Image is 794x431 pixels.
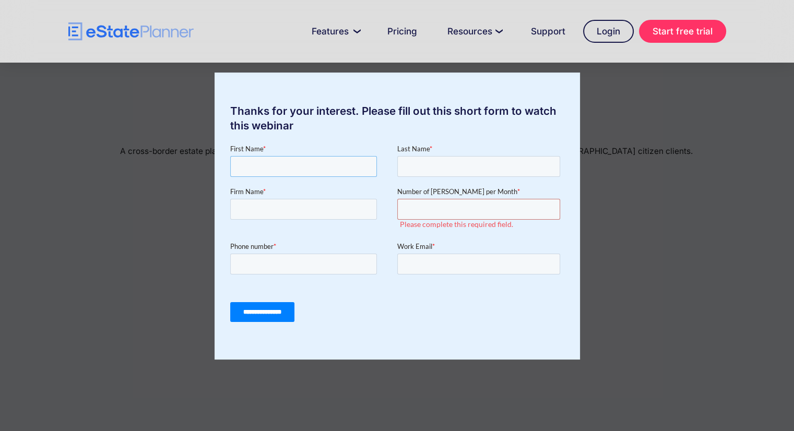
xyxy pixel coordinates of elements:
[639,20,726,43] a: Start free trial
[299,21,370,42] a: Features
[435,21,513,42] a: Resources
[583,20,634,43] a: Login
[215,104,580,133] div: Thanks for your interest. Please fill out this short form to watch this webinar
[518,21,578,42] a: Support
[375,21,430,42] a: Pricing
[230,143,564,328] iframe: Form 0
[68,22,194,41] a: home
